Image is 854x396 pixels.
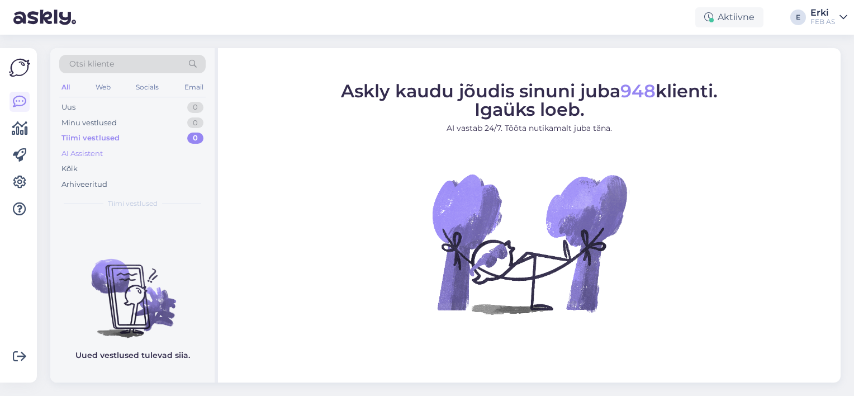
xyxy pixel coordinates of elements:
[61,102,75,113] div: Uus
[61,148,103,159] div: AI Assistent
[61,133,120,144] div: Tiimi vestlused
[59,80,72,95] div: All
[790,10,806,25] div: E
[341,122,718,134] p: AI vastab 24/7. Tööta nutikamalt juba täna.
[341,79,718,120] span: Askly kaudu jõudis sinuni juba klienti. Igaüks loeb.
[810,8,847,26] a: ErkiFEB AS
[61,179,107,190] div: Arhiveeritud
[69,58,114,70] span: Otsi kliente
[187,133,203,144] div: 0
[429,143,630,344] img: No Chat active
[108,199,158,209] span: Tiimi vestlused
[75,350,190,361] p: Uued vestlused tulevad siia.
[61,117,117,129] div: Minu vestlused
[810,8,835,17] div: Erki
[187,117,203,129] div: 0
[182,80,206,95] div: Email
[93,80,113,95] div: Web
[134,80,161,95] div: Socials
[50,239,215,340] img: No chats
[695,7,763,27] div: Aktiivne
[61,163,78,175] div: Kõik
[9,57,30,78] img: Askly Logo
[810,17,835,26] div: FEB AS
[620,79,656,101] span: 948
[187,102,203,113] div: 0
